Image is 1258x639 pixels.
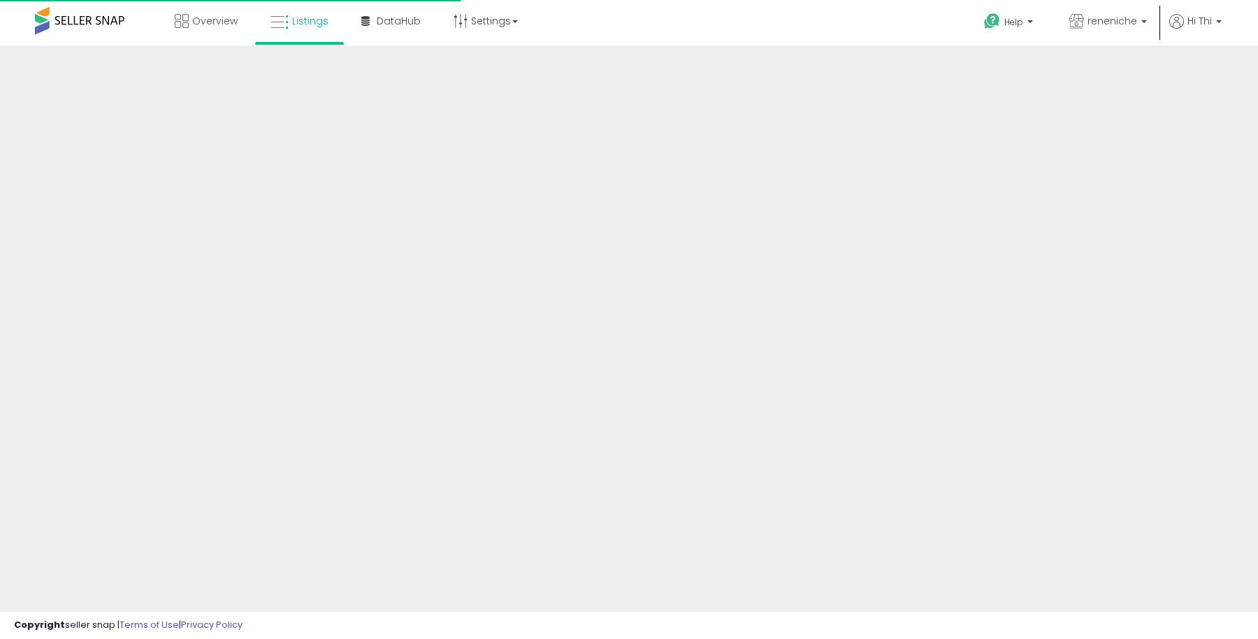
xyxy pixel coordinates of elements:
[973,2,1047,45] a: Help
[983,13,1001,30] i: Get Help
[181,618,243,631] a: Privacy Policy
[292,14,328,28] span: Listings
[1087,14,1137,28] span: reneniche
[14,618,65,631] strong: Copyright
[1004,16,1023,28] span: Help
[1187,14,1212,28] span: Hi Thi
[1169,14,1222,45] a: Hi Thi
[14,619,243,632] div: seller snap | |
[377,14,421,28] span: DataHub
[192,14,238,28] span: Overview
[120,618,179,631] a: Terms of Use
